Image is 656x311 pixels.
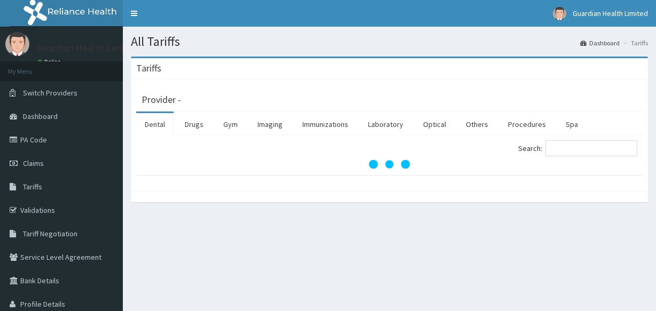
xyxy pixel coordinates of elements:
[131,35,648,49] h1: All Tariffs
[557,113,587,135] a: Spa
[360,113,412,135] a: Laboratory
[457,113,497,135] a: Others
[5,32,29,56] img: User Image
[553,7,566,20] img: User Image
[215,113,246,135] a: Gym
[499,113,555,135] a: Procedures
[136,63,161,73] h3: Tariffs
[621,38,648,47] li: Tariffs
[23,111,58,121] span: Dashboard
[580,38,620,47] a: Dashboard
[37,58,63,66] a: Online
[415,113,455,135] a: Optical
[23,158,44,168] span: Claims
[37,43,138,53] p: Guardian Health Limited
[545,140,637,156] input: Search:
[23,88,77,98] span: Switch Providers
[23,229,77,238] span: Tariff Negotiation
[23,182,42,192] span: Tariffs
[136,113,174,135] a: Dental
[176,113,212,135] a: Drugs
[368,143,411,186] svg: audio-loading
[518,140,637,156] label: Search:
[142,95,181,105] h3: Provider -
[294,113,357,135] a: Immunizations
[249,113,291,135] a: Imaging
[573,9,648,18] span: Guardian Health Limited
